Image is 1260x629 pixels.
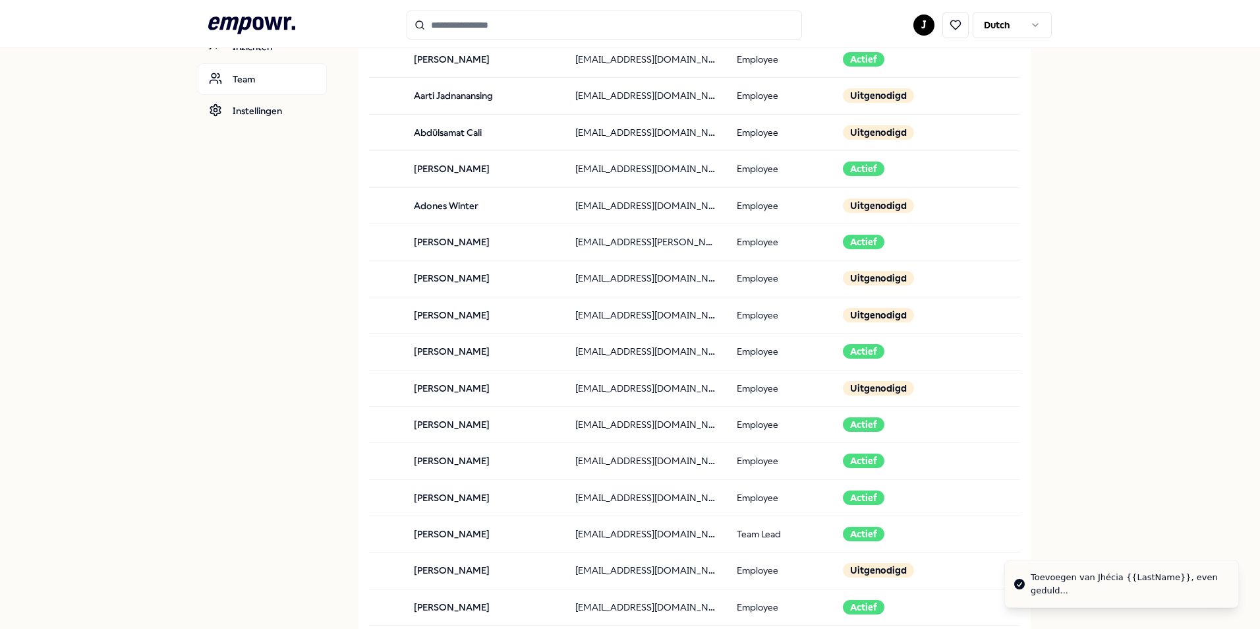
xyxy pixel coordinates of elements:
td: Employee [726,114,833,150]
td: [EMAIL_ADDRESS][DOMAIN_NAME] [565,151,726,187]
div: Actief [843,491,884,505]
td: Employee [726,297,833,333]
td: Employee [726,41,833,77]
div: Actief [843,162,884,176]
td: [PERSON_NAME] [403,41,565,77]
div: Actief [843,235,884,249]
td: Employee [726,406,833,442]
td: [EMAIL_ADDRESS][DOMAIN_NAME] [565,443,726,479]
div: Toevoegen van Jhécia {{LastName}}, even geduld... [1031,571,1228,597]
td: Aarti Jadnanansing [403,78,565,114]
a: Instellingen [198,95,327,127]
td: Employee [726,553,833,589]
div: Actief [843,344,884,359]
td: [EMAIL_ADDRESS][DOMAIN_NAME] [565,297,726,333]
td: [PERSON_NAME] [403,443,565,479]
td: Team Lead [726,516,833,553]
td: [PERSON_NAME] [403,334,565,370]
td: [EMAIL_ADDRESS][DOMAIN_NAME] [565,406,726,442]
td: [PERSON_NAME] [403,479,565,516]
td: [EMAIL_ADDRESS][DOMAIN_NAME] [565,516,726,553]
div: Uitgenodigd [843,125,914,140]
td: [PERSON_NAME] [403,516,565,553]
td: Employee [726,260,833,297]
td: [PERSON_NAME] [403,406,565,442]
td: [EMAIL_ADDRESS][DOMAIN_NAME] [565,41,726,77]
td: Employee [726,479,833,516]
td: Employee [726,151,833,187]
td: [EMAIL_ADDRESS][DOMAIN_NAME] [565,589,726,625]
div: Uitgenodigd [843,381,914,396]
td: [PERSON_NAME] [403,589,565,625]
td: [EMAIL_ADDRESS][DOMAIN_NAME] [565,78,726,114]
td: [PERSON_NAME] [403,260,565,297]
td: Abdülsamat Cali [403,114,565,150]
div: Uitgenodigd [843,88,914,103]
td: [EMAIL_ADDRESS][DOMAIN_NAME] [565,187,726,224]
td: [PERSON_NAME] [403,370,565,406]
td: Employee [726,589,833,625]
div: Actief [843,52,884,67]
td: [PERSON_NAME] [403,553,565,589]
td: [EMAIL_ADDRESS][DOMAIN_NAME] [565,553,726,589]
td: [PERSON_NAME] [403,297,565,333]
td: Employee [726,224,833,260]
td: Employee [726,78,833,114]
div: Actief [843,527,884,541]
td: [PERSON_NAME] [403,224,565,260]
div: Uitgenodigd [843,308,914,322]
td: Employee [726,443,833,479]
td: Employee [726,370,833,406]
td: [EMAIL_ADDRESS][DOMAIN_NAME] [565,260,726,297]
td: [EMAIL_ADDRESS][DOMAIN_NAME] [565,334,726,370]
div: Uitgenodigd [843,271,914,285]
td: Employee [726,187,833,224]
td: [EMAIL_ADDRESS][DOMAIN_NAME] [565,114,726,150]
td: Employee [726,334,833,370]
a: Team [198,63,327,95]
input: Search for products, categories or subcategories [407,11,802,40]
td: [EMAIL_ADDRESS][DOMAIN_NAME] [565,370,726,406]
div: Uitgenodigd [843,198,914,213]
div: Actief [843,454,884,468]
div: Actief [843,600,884,614]
td: Adones Winter [403,187,565,224]
div: Actief [843,417,884,432]
td: [PERSON_NAME] [403,151,565,187]
td: [EMAIL_ADDRESS][DOMAIN_NAME] [565,479,726,516]
td: [EMAIL_ADDRESS][PERSON_NAME][DOMAIN_NAME] [565,224,726,260]
button: J [913,15,934,36]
